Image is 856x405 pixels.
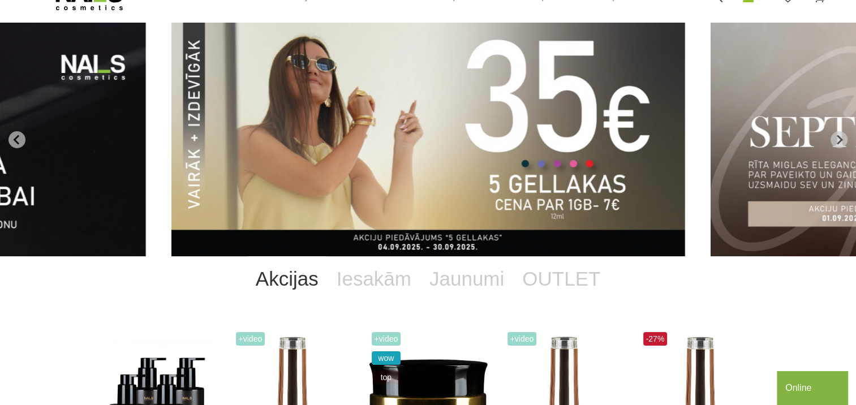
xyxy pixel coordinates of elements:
[372,370,401,384] span: top
[507,332,537,346] span: +Video
[328,256,420,301] a: Iesakām
[247,256,328,301] a: Akcijas
[8,131,25,148] button: Go to last slide
[420,256,513,301] a: Jaunumi
[513,256,609,301] a: OUTLET
[372,332,401,346] span: +Video
[171,23,685,256] li: 1 of 12
[777,369,850,405] iframe: chat widget
[643,332,668,346] span: -27%
[372,351,401,365] span: wow
[831,131,848,148] button: Next slide
[236,332,265,346] span: +Video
